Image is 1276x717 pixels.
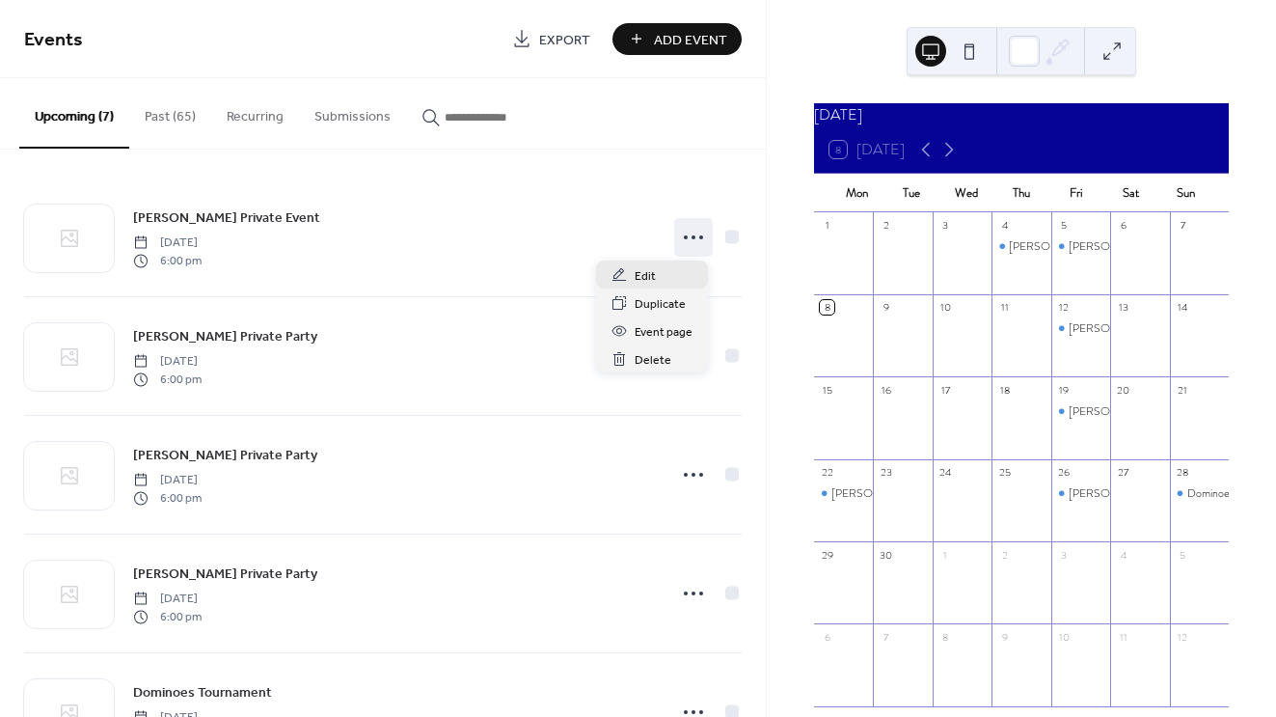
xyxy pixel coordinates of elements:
span: Edit [635,266,656,287]
a: [PERSON_NAME] Private Event [133,207,320,229]
span: [DATE] [133,591,202,608]
div: Wed [939,174,994,212]
span: 6:00 pm [133,371,202,388]
div: 27 [1116,465,1130,480]
div: Neville Anderson Private Party [1051,485,1110,502]
button: Recurring [211,78,299,147]
div: 26 [1057,465,1072,480]
a: [PERSON_NAME] Private Party [133,444,317,466]
div: 7 [1176,218,1190,233]
div: Sun [1158,174,1213,212]
div: 25 [997,465,1012,480]
div: 3 [938,218,953,233]
div: Sat [1103,174,1158,212]
a: [PERSON_NAME] Private Party [133,563,317,585]
div: Fri [1048,174,1103,212]
div: 13 [1116,300,1130,315]
span: [PERSON_NAME] Private Party [133,565,317,585]
span: [DATE] [133,353,202,371]
div: 11 [997,300,1012,315]
div: [PERSON_NAME] Private Party [831,485,985,502]
div: 12 [1057,300,1072,315]
div: 24 [938,465,953,480]
button: Add Event [612,23,742,55]
div: 7 [879,629,893,644]
div: E. Andersen Private Party [1051,238,1110,255]
div: 16 [879,382,893,397]
div: 20 [1116,382,1130,397]
div: 4 [1116,547,1130,562]
div: J. Roscoe Private Party [1051,403,1110,420]
div: 22 [820,465,834,480]
div: Dominoes Tournament [1170,485,1229,502]
div: 14 [1176,300,1190,315]
span: [DATE] [133,472,202,489]
div: 4 [997,218,1012,233]
div: [PERSON_NAME] Private Party [1069,485,1222,502]
span: Export [539,30,590,50]
div: 5 [1057,218,1072,233]
span: Events [24,21,83,59]
div: 17 [938,382,953,397]
div: [PERSON_NAME] Private Party [1069,403,1222,420]
span: [PERSON_NAME] Private Party [133,327,317,347]
span: 6:00 pm [133,608,202,625]
div: [PERSON_NAME] Private Event [1069,320,1225,337]
div: [PERSON_NAME] Private Party [1009,238,1162,255]
button: Past (65) [129,78,211,147]
div: 30 [879,547,893,562]
div: Tue [884,174,939,212]
div: 18 [997,382,1012,397]
a: Export [498,23,605,55]
span: 6:00 pm [133,489,202,507]
button: Upcoming (7) [19,78,129,149]
div: 6 [1116,218,1130,233]
div: 12 [1176,629,1190,644]
div: 1 [820,218,834,233]
span: 6:00 pm [133,252,202,269]
span: [DATE] [133,234,202,252]
a: [PERSON_NAME] Private Party [133,325,317,347]
div: [PERSON_NAME] Private Party [1069,238,1222,255]
span: Event page [635,322,692,343]
div: 10 [1057,629,1072,644]
a: Dominoes Tournament [133,681,272,703]
div: 9 [997,629,1012,644]
div: Mon [829,174,884,212]
div: 11 [1116,629,1130,644]
div: 29 [820,547,834,562]
button: Submissions [299,78,406,147]
div: 9 [879,300,893,315]
div: 5 [1176,547,1190,562]
div: 15 [820,382,834,397]
span: Dominoes Tournament [133,683,272,703]
div: 6 [820,629,834,644]
div: 28 [1176,465,1190,480]
div: 10 [938,300,953,315]
span: [PERSON_NAME] Private Party [133,446,317,466]
div: D. Skaggs Private Party [991,238,1050,255]
div: 2 [997,547,1012,562]
span: Add Event [654,30,727,50]
div: 23 [879,465,893,480]
div: S. Kazanjian Private Event [1051,320,1110,337]
div: 8 [938,629,953,644]
div: 8 [820,300,834,315]
div: 2 [879,218,893,233]
div: 3 [1057,547,1072,562]
div: 19 [1057,382,1072,397]
div: [DATE] [814,103,1229,126]
div: 21 [1176,382,1190,397]
span: [PERSON_NAME] Private Event [133,208,320,229]
span: Delete [635,350,671,371]
div: A. Kahan Private Party [814,485,873,502]
div: 1 [938,547,953,562]
span: Duplicate [635,294,686,315]
div: Thu [993,174,1048,212]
